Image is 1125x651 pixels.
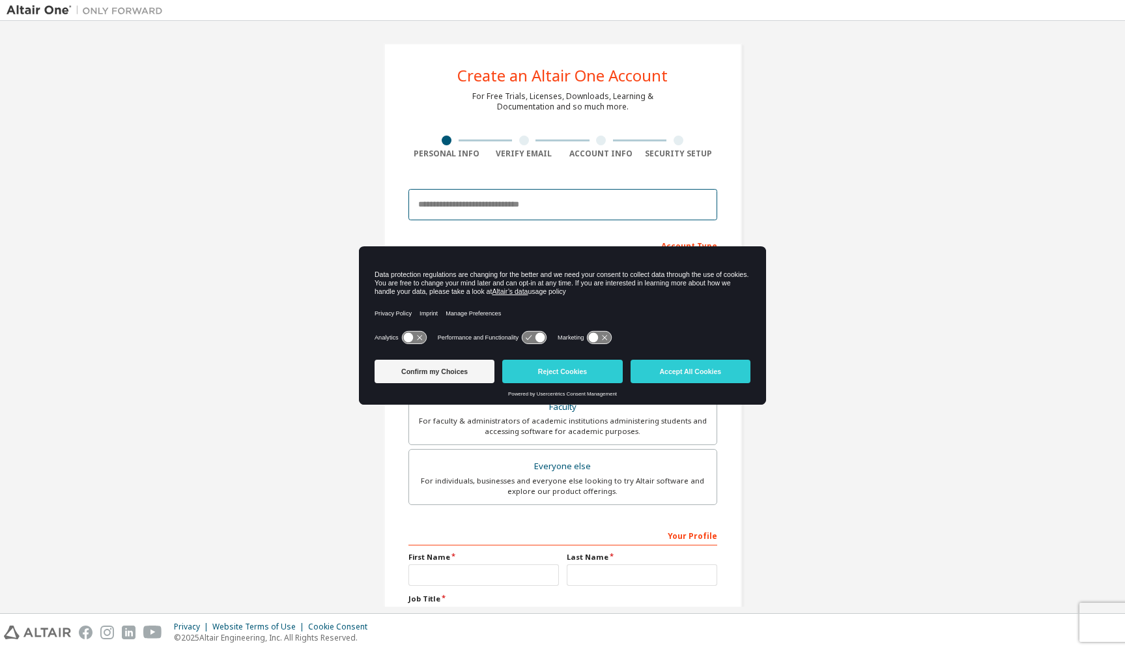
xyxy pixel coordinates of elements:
label: Job Title [408,594,717,604]
img: altair_logo.svg [4,626,71,639]
div: Account Type [408,235,717,255]
div: Security Setup [640,149,717,159]
p: © 2025 Altair Engineering, Inc. All Rights Reserved. [174,632,375,643]
div: Your Profile [408,525,717,545]
img: Altair One [7,4,169,17]
div: Privacy [174,622,212,632]
div: Website Terms of Use [212,622,308,632]
div: Account Info [563,149,640,159]
label: First Name [408,552,559,562]
img: youtube.svg [143,626,162,639]
img: facebook.svg [79,626,93,639]
div: Create an Altair One Account [457,68,668,83]
div: For faculty & administrators of academic institutions administering students and accessing softwa... [417,416,709,437]
div: Cookie Consent [308,622,375,632]
div: Personal Info [408,149,486,159]
div: Everyone else [417,457,709,476]
img: linkedin.svg [122,626,135,639]
div: Verify Email [485,149,563,159]
div: For individuals, businesses and everyone else looking to try Altair software and explore our prod... [417,476,709,497]
div: For Free Trials, Licenses, Downloads, Learning & Documentation and so much more. [472,91,653,112]
label: Last Name [567,552,717,562]
img: instagram.svg [100,626,114,639]
div: Faculty [417,398,709,416]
